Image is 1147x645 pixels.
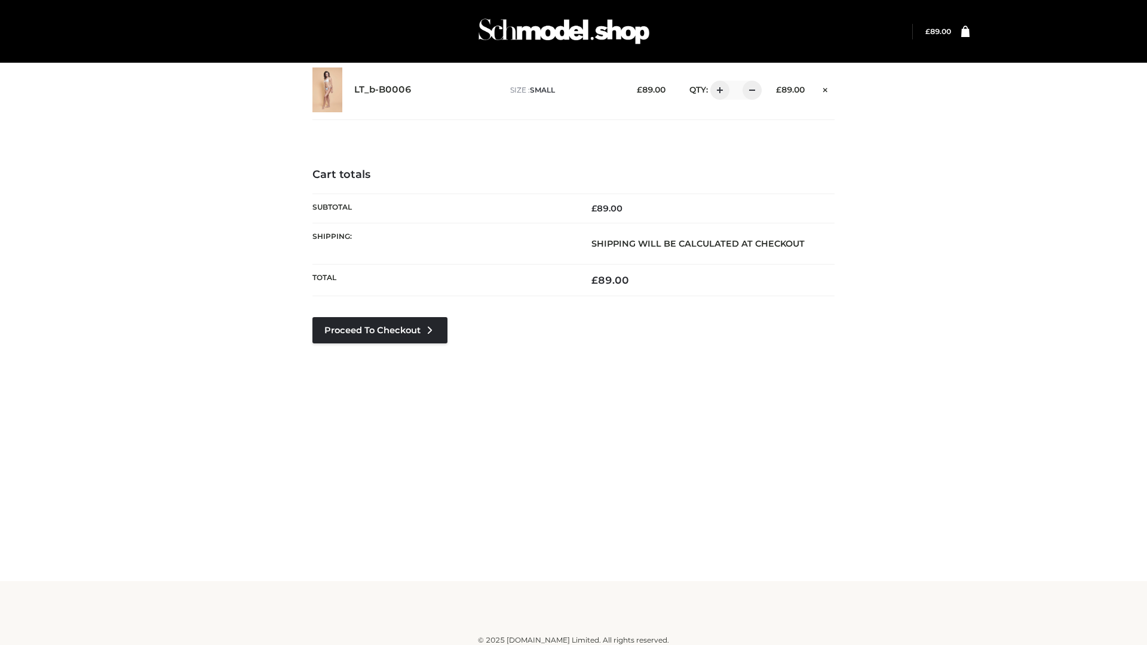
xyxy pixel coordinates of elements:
[312,67,342,112] img: LT_b-B0006 - SMALL
[925,27,951,36] bdi: 89.00
[591,203,622,214] bdi: 89.00
[530,85,555,94] span: SMALL
[591,274,629,286] bdi: 89.00
[510,85,618,96] p: size :
[677,81,757,100] div: QTY:
[925,27,930,36] span: £
[925,27,951,36] a: £89.00
[474,8,654,55] img: Schmodel Admin 964
[591,238,805,249] strong: Shipping will be calculated at checkout
[776,85,805,94] bdi: 89.00
[312,168,835,182] h4: Cart totals
[776,85,781,94] span: £
[637,85,665,94] bdi: 89.00
[312,223,573,264] th: Shipping:
[591,274,598,286] span: £
[637,85,642,94] span: £
[312,193,573,223] th: Subtotal
[817,81,835,96] a: Remove this item
[354,84,412,96] a: LT_b-B0006
[312,265,573,296] th: Total
[312,317,447,343] a: Proceed to Checkout
[591,203,597,214] span: £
